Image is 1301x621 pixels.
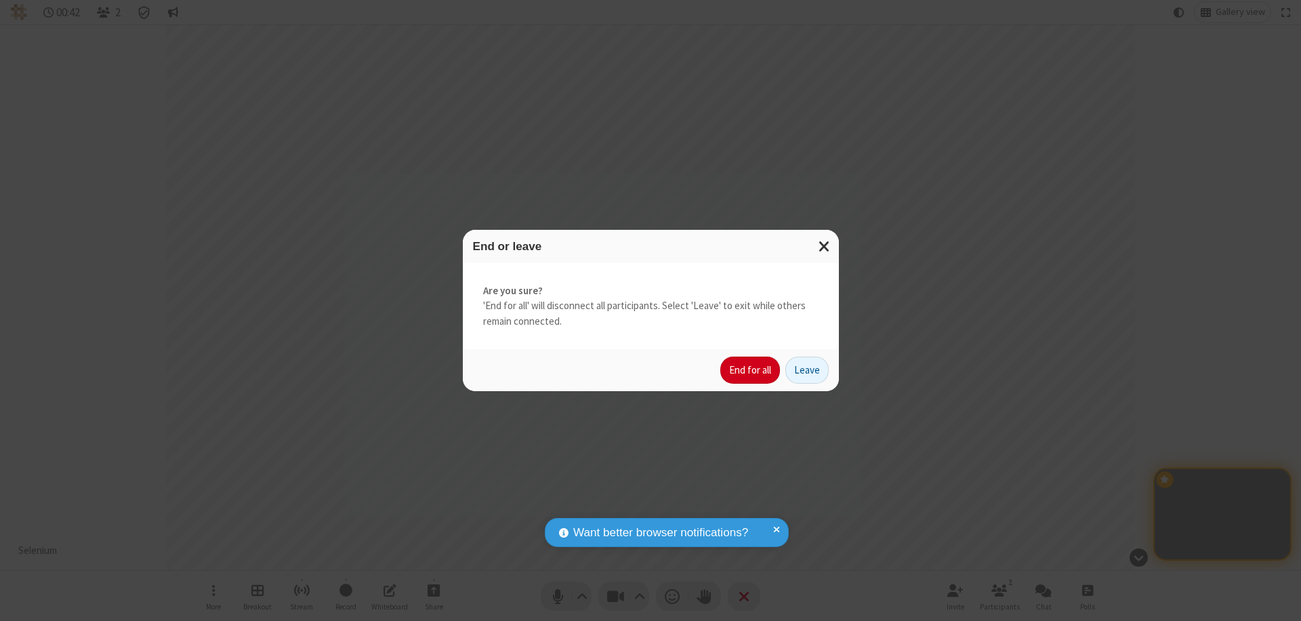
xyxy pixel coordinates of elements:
[483,283,819,299] strong: Are you sure?
[720,357,780,384] button: End for all
[785,357,829,384] button: Leave
[573,524,748,542] span: Want better browser notifications?
[810,230,839,263] button: Close modal
[473,240,829,253] h3: End or leave
[463,263,839,350] div: 'End for all' will disconnect all participants. Select 'Leave' to exit while others remain connec...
